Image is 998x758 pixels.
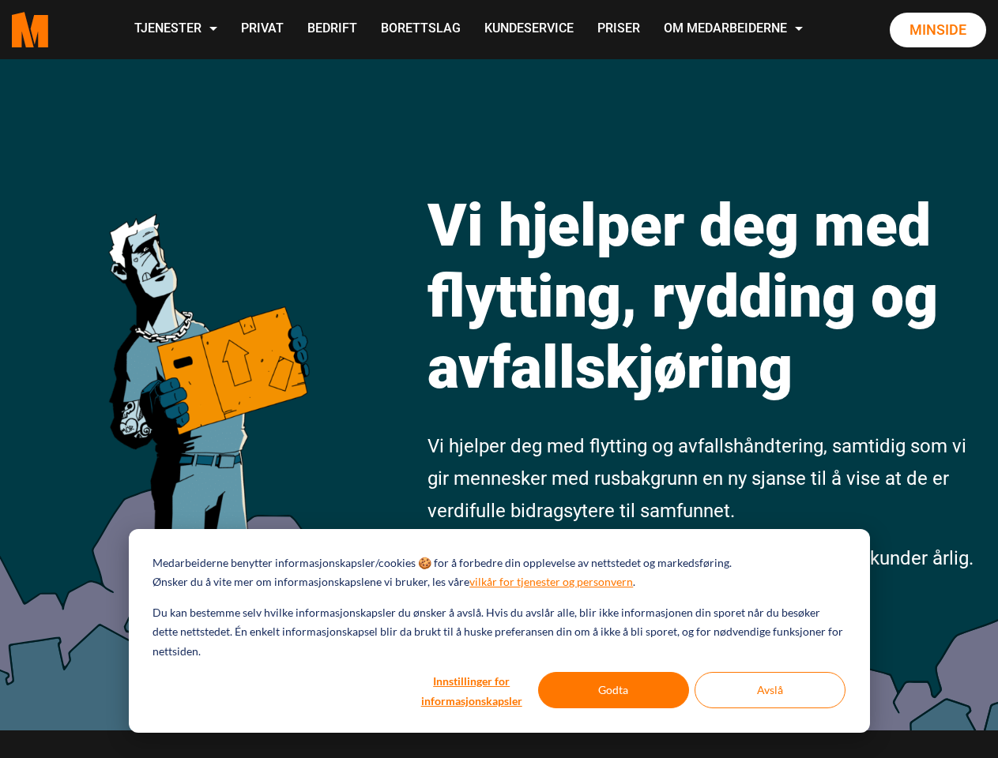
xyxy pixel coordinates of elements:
[538,672,689,708] button: Godta
[427,189,986,403] h1: Vi hjelper deg med flytting, rydding og avfallskjøring
[695,672,845,708] button: Avslå
[296,2,369,58] a: Bedrift
[369,2,473,58] a: Borettslag
[473,2,586,58] a: Kundeservice
[427,435,966,522] span: Vi hjelper deg med flytting og avfallshåndtering, samtidig som vi gir mennesker med rusbakgrunn e...
[469,572,633,592] a: vilkår for tjenester og personvern
[122,2,229,58] a: Tjenester
[129,529,870,733] div: Cookie banner
[411,672,533,708] button: Innstillinger for informasjonskapsler
[153,572,635,592] p: Ønsker du å vite mer om informasjonskapslene vi bruker, les våre .
[153,553,732,573] p: Medarbeiderne benytter informasjonskapsler/cookies 🍪 for å forbedre din opplevelse av nettstedet ...
[586,2,652,58] a: Priser
[890,13,986,47] a: Minside
[229,2,296,58] a: Privat
[652,2,815,58] a: Om Medarbeiderne
[153,603,845,662] p: Du kan bestemme selv hvilke informasjonskapsler du ønsker å avslå. Hvis du avslår alle, blir ikke...
[95,154,321,592] img: medarbeiderne man icon optimized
